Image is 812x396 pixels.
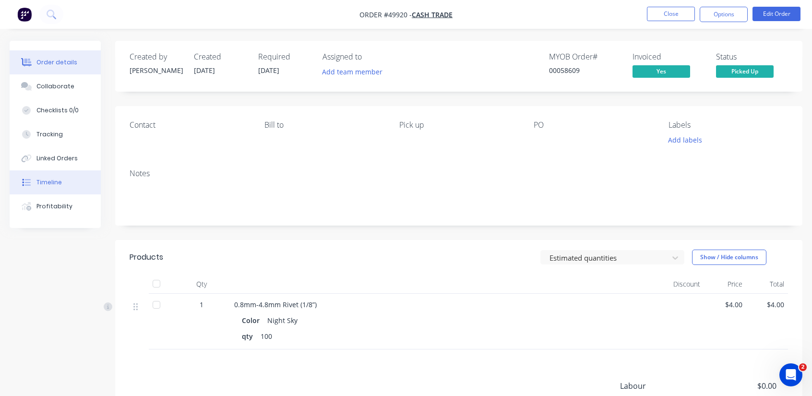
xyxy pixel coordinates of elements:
button: Collaborate [10,74,101,98]
span: 2 [799,363,807,371]
div: qty [242,329,257,343]
div: Order details [36,58,77,67]
div: MYOB Order # [549,52,621,61]
span: [DATE] [194,66,215,75]
div: Qty [173,275,230,294]
span: Order #49920 - [359,10,412,19]
div: Discount [662,275,704,294]
div: Created by [130,52,182,61]
div: Checklists 0/0 [36,106,79,115]
div: [PERSON_NAME] [130,65,182,75]
span: 1 [200,300,203,310]
div: Profitability [36,202,72,211]
div: PO [534,120,653,130]
div: 100 [257,329,276,343]
button: Add team member [317,65,388,78]
div: Night Sky [263,313,301,327]
div: Price [704,275,746,294]
span: $0.00 [705,380,776,392]
span: Labour [620,380,705,392]
button: Options [700,7,748,22]
button: Checklists 0/0 [10,98,101,122]
img: Factory [17,7,32,22]
div: Notes [130,169,788,178]
div: Products [130,252,163,263]
div: Assigned to [322,52,418,61]
span: $4.00 [750,300,784,310]
button: Close [647,7,695,21]
span: Yes [633,65,690,77]
div: Invoiced [633,52,705,61]
div: 00058609 [549,65,621,75]
div: Tracking [36,130,63,139]
div: Status [716,52,788,61]
button: Order details [10,50,101,74]
div: Collaborate [36,82,74,91]
button: Timeline [10,170,101,194]
span: [DATE] [258,66,279,75]
button: Edit Order [752,7,800,21]
span: 0.8mm-4.8mm Rivet (1/8”) [234,300,317,309]
button: Profitability [10,194,101,218]
button: Add team member [322,65,388,78]
button: Picked Up [716,65,774,80]
span: Picked Up [716,65,774,77]
a: Cash Trade [412,10,453,19]
div: Contact [130,120,249,130]
button: Add labels [663,133,707,146]
span: $4.00 [708,300,742,310]
iframe: Intercom live chat [779,363,802,386]
div: Total [746,275,788,294]
button: Linked Orders [10,146,101,170]
div: Color [242,313,263,327]
div: Created [194,52,247,61]
div: Linked Orders [36,154,78,163]
div: Required [258,52,311,61]
div: Labels [669,120,788,130]
div: Pick up [399,120,519,130]
div: Timeline [36,178,62,187]
div: Bill to [264,120,384,130]
button: Show / Hide columns [692,250,766,265]
button: Tracking [10,122,101,146]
